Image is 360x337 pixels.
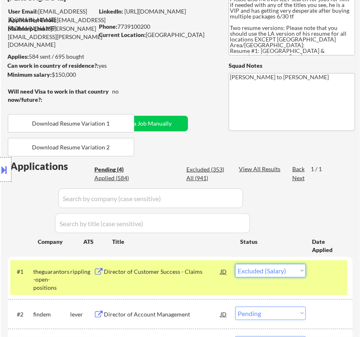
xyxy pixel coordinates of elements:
[55,213,250,233] input: Search by title (case sensitive)
[186,174,227,182] div: All (941)
[186,165,227,174] div: Excluded (353)
[99,31,146,38] strong: Current Location:
[240,234,300,249] div: Status
[239,165,283,173] div: View All Results
[8,25,131,49] div: [PERSON_NAME][EMAIL_ADDRESS][PERSON_NAME][DOMAIN_NAME]
[104,310,220,319] div: Director of Account Management
[8,8,38,15] strong: User Email:
[220,264,227,279] div: JD
[8,16,131,32] div: [EMAIL_ADDRESS][DOMAIN_NAME]
[292,165,305,173] div: Back
[17,310,27,319] div: #2
[292,174,305,182] div: Next
[99,23,117,30] strong: Phone:
[70,310,94,319] div: lever
[229,62,355,70] div: Squad Notes
[312,238,343,254] div: Date Applied
[99,23,215,31] div: 7739100200
[8,16,57,23] strong: Application Email:
[33,310,70,319] div: findem
[8,7,131,23] div: [EMAIL_ADDRESS][DOMAIN_NAME]
[99,31,215,39] div: [GEOGRAPHIC_DATA]
[124,8,186,15] a: [URL][DOMAIN_NAME]
[112,238,232,246] div: Title
[8,25,50,32] strong: Mailslurp Email:
[311,165,330,173] div: 1 / 1
[220,307,227,321] div: JD
[58,188,243,208] input: Search by company (case sensitive)
[99,8,123,15] strong: LinkedIn:
[104,268,220,276] div: Director of Customer Success - Claims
